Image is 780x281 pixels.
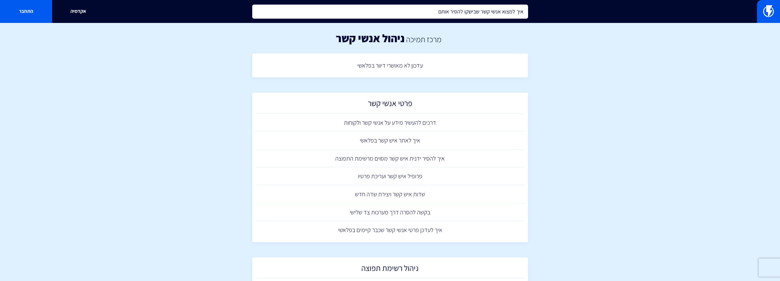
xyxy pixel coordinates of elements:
[255,96,525,114] a: פרטי אנשי קשר
[255,221,525,239] a: איך לעדכן פרטי אנשי קשר שכבר קיימים בפלאשי
[255,57,525,75] a: עדכון לא מאושרי דיוור בפלאשי
[258,99,522,111] h2: פרטי אנשי קשר
[406,34,441,44] a: מרכז תמיכה
[255,114,525,132] a: דרכים להעשיר מידע על אנשי קשר ולקוחות
[252,5,528,19] input: חיפוש מהיר...
[255,150,525,168] a: איך להסיר ידנית איש קשר מסוים מרשימת התפוצה
[258,264,522,275] h2: ניהול רשימת תפוצה
[255,167,525,185] a: פרופיל איש קשר ועריכת פרטיו
[255,185,525,203] a: שדות איש קשר ויצירת שדה חדש
[255,261,525,279] a: ניהול רשימת תפוצה
[336,32,405,44] h1: ניהול אנשי קשר
[255,203,525,221] a: בקשה להסרה דרך מערכות צד שלישי
[255,131,525,150] a: איך לאתר איש קשר בפלאשי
